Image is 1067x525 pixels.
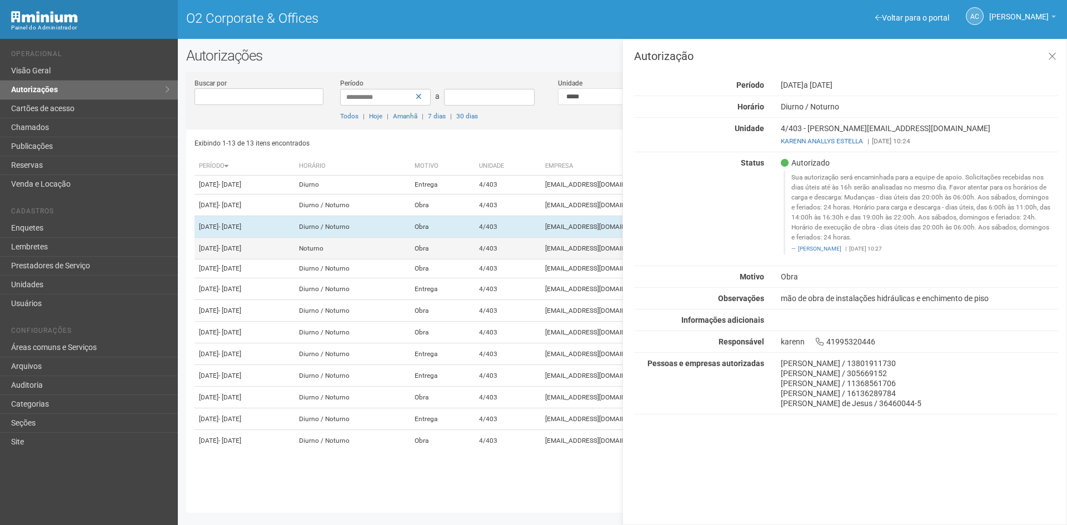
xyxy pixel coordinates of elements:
[736,81,764,89] strong: Período
[218,415,241,423] span: - [DATE]
[781,158,830,168] span: Autorizado
[634,51,1058,62] h3: Autorização
[475,259,541,278] td: 4/403
[475,343,541,365] td: 4/403
[410,259,474,278] td: Obra
[475,216,541,238] td: 4/403
[218,201,241,209] span: - [DATE]
[541,408,760,430] td: [EMAIL_ADDRESS][DOMAIN_NAME]
[475,194,541,216] td: 4/403
[772,337,1066,347] div: karenn 41995320446
[410,216,474,238] td: Obra
[11,327,169,338] li: Configurações
[428,112,446,120] a: 7 dias
[295,176,411,194] td: Diurno
[195,278,295,300] td: [DATE]
[718,294,764,303] strong: Observações
[541,259,760,278] td: [EMAIL_ADDRESS][DOMAIN_NAME]
[195,176,295,194] td: [DATE]
[295,238,411,259] td: Noturno
[719,337,764,346] strong: Responsável
[781,137,863,145] a: KARENN ANALLYS ESTELLA
[410,278,474,300] td: Entrega
[11,50,169,62] li: Operacional
[784,171,1058,254] blockquote: Sua autorização será encaminhada para a equipe de apoio. Solicitações recebidas nos dias úteis at...
[410,322,474,343] td: Obra
[410,194,474,216] td: Obra
[791,245,1052,253] footer: [DATE] 10:27
[647,359,764,368] strong: Pessoas e empresas autorizadas
[475,322,541,343] td: 4/403
[11,23,169,33] div: Painel do Administrador
[475,238,541,259] td: 4/403
[772,123,1066,146] div: 4/403 - [PERSON_NAME][EMAIL_ADDRESS][DOMAIN_NAME]
[681,316,764,324] strong: Informações adicionais
[475,278,541,300] td: 4/403
[218,328,241,336] span: - [DATE]
[541,365,760,387] td: [EMAIL_ADDRESS][DOMAIN_NAME]
[186,11,614,26] h1: O2 Corporate & Offices
[845,246,846,252] span: |
[475,387,541,408] td: 4/403
[781,368,1058,378] div: [PERSON_NAME] / 305669152
[867,137,869,145] span: |
[340,78,363,88] label: Período
[541,343,760,365] td: [EMAIL_ADDRESS][DOMAIN_NAME]
[772,102,1066,112] div: Diurno / Noturno
[363,112,365,120] span: |
[410,343,474,365] td: Entrega
[541,278,760,300] td: [EMAIL_ADDRESS][DOMAIN_NAME]
[410,365,474,387] td: Entrega
[781,378,1058,388] div: [PERSON_NAME] / 11368561706
[340,112,358,120] a: Todos
[737,102,764,111] strong: Horário
[295,278,411,300] td: Diurno / Noturno
[410,157,474,176] th: Motivo
[475,300,541,322] td: 4/403
[195,365,295,387] td: [DATE]
[541,194,760,216] td: [EMAIL_ADDRESS][DOMAIN_NAME]
[798,246,841,252] a: [PERSON_NAME]
[541,176,760,194] td: [EMAIL_ADDRESS][DOMAIN_NAME]
[195,216,295,238] td: [DATE]
[195,387,295,408] td: [DATE]
[410,387,474,408] td: Obra
[295,300,411,322] td: Diurno / Noturno
[541,322,760,343] td: [EMAIL_ADDRESS][DOMAIN_NAME]
[195,259,295,278] td: [DATE]
[541,387,760,408] td: [EMAIL_ADDRESS][DOMAIN_NAME]
[195,157,295,176] th: Período
[295,430,411,452] td: Diurno / Noturno
[195,300,295,322] td: [DATE]
[195,238,295,259] td: [DATE]
[186,47,1059,64] h2: Autorizações
[195,408,295,430] td: [DATE]
[781,136,1058,146] div: [DATE] 10:24
[218,307,241,314] span: - [DATE]
[541,238,760,259] td: [EMAIL_ADDRESS][DOMAIN_NAME]
[410,300,474,322] td: Obra
[475,176,541,194] td: 4/403
[218,393,241,401] span: - [DATE]
[218,372,241,379] span: - [DATE]
[295,194,411,216] td: Diurno / Noturno
[475,157,541,176] th: Unidade
[541,216,760,238] td: [EMAIL_ADDRESS][DOMAIN_NAME]
[195,343,295,365] td: [DATE]
[541,300,760,322] td: [EMAIL_ADDRESS][DOMAIN_NAME]
[393,112,417,120] a: Amanhã
[295,387,411,408] td: Diurno / Noturno
[772,272,1066,282] div: Obra
[295,157,411,176] th: Horário
[195,430,295,452] td: [DATE]
[218,181,241,188] span: - [DATE]
[741,158,764,167] strong: Status
[218,223,241,231] span: - [DATE]
[781,358,1058,368] div: [PERSON_NAME] / 13801911730
[218,285,241,293] span: - [DATE]
[11,207,169,219] li: Cadastros
[450,112,452,120] span: |
[541,430,760,452] td: [EMAIL_ADDRESS][DOMAIN_NAME]
[218,264,241,272] span: - [DATE]
[541,157,760,176] th: Empresa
